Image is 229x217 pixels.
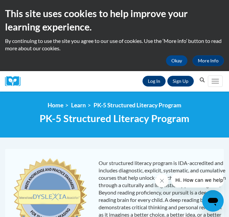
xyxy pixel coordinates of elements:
[197,76,207,84] button: Search
[48,102,63,109] a: Home
[71,102,86,109] a: Learn
[171,173,224,187] iframe: Message from company
[207,71,224,92] div: Main menu
[5,76,25,87] a: Cox Campus
[94,102,181,109] a: PK-5 Structured Literacy Program
[166,55,187,66] button: Okay
[202,190,224,212] iframe: Button to launch messaging window
[4,5,54,10] span: Hi. How can we help?
[155,174,169,187] iframe: Close message
[40,112,189,124] span: PK-5 Structured Literacy Program
[5,7,224,34] h2: This site uses cookies to help improve your learning experience.
[142,76,166,87] a: Log In
[5,76,25,87] img: Logo brand
[5,37,224,52] p: By continuing to use the site you agree to our use of cookies. Use the ‘More info’ button to read...
[167,76,194,87] a: Register
[192,55,224,66] a: More Info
